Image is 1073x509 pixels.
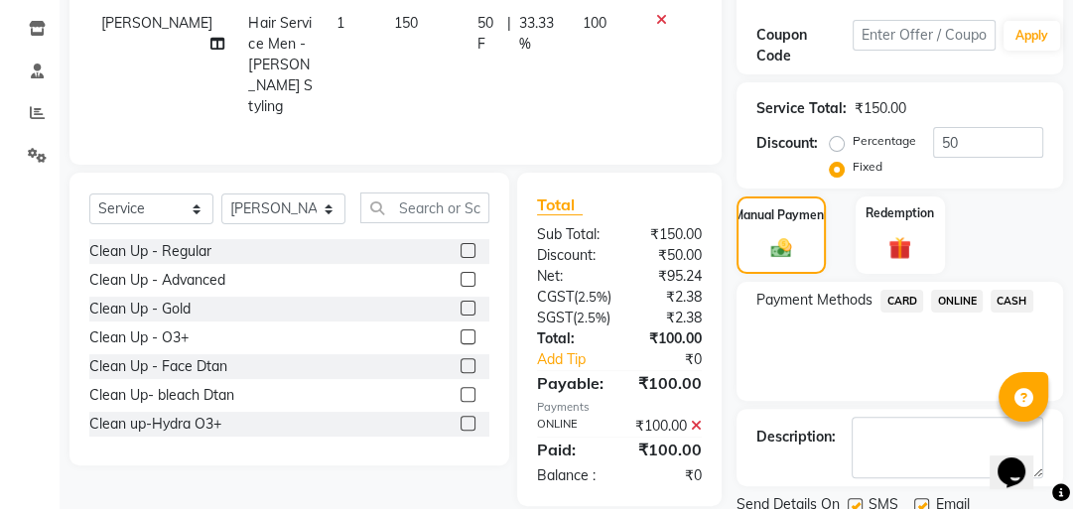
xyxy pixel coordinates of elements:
span: SGST [537,309,573,326]
div: ₹95.24 [619,266,717,287]
div: Balance : [522,465,619,486]
span: Hair Service Men - [PERSON_NAME] Styling [248,14,312,115]
label: Percentage [853,132,916,150]
span: 150 [394,14,418,32]
div: Clean Up- bleach Dtan [89,385,234,406]
div: Payable: [522,371,619,395]
div: Clean Up - Advanced [89,270,225,291]
div: ( ) [522,287,626,308]
div: ₹100.00 [619,416,717,437]
span: 50 F [477,13,499,55]
iframe: chat widget [990,430,1053,489]
div: Service Total: [756,98,847,119]
label: Manual Payment [734,206,829,224]
button: Apply [1004,21,1060,51]
span: 2.5% [577,310,606,325]
img: _gift.svg [881,234,918,262]
span: 100 [583,14,606,32]
img: _cash.svg [764,236,798,260]
span: 33.33 % [519,13,559,55]
div: Payments [537,399,702,416]
a: Add Tip [522,349,635,370]
div: Discount: [522,245,619,266]
span: [PERSON_NAME] [101,14,212,32]
div: Total: [522,328,619,349]
div: Clean up-Hydra O3+ [89,414,221,435]
div: ₹0 [636,349,718,370]
label: Fixed [853,158,882,176]
div: ₹100.00 [619,328,717,349]
div: ₹0 [619,465,717,486]
div: Coupon Code [756,25,852,66]
div: Discount: [756,133,818,154]
span: CGST [537,288,574,306]
span: CASH [991,290,1033,313]
label: Redemption [866,204,934,222]
span: 2.5% [578,289,607,305]
div: ₹50.00 [619,245,717,266]
div: Clean Up - Regular [89,241,211,262]
span: Payment Methods [756,290,872,311]
span: Total [537,194,583,215]
div: ₹150.00 [855,98,906,119]
div: ₹150.00 [619,224,717,245]
span: 1 [335,14,343,32]
input: Enter Offer / Coupon Code [853,20,996,51]
div: Sub Total: [522,224,619,245]
div: Net: [522,266,619,287]
div: ( ) [522,308,625,328]
div: ₹100.00 [619,371,717,395]
span: CARD [880,290,923,313]
div: Clean Up - O3+ [89,327,189,348]
div: ₹2.38 [626,287,717,308]
div: Clean Up - Face Dtan [89,356,227,377]
div: Description: [756,427,836,447]
span: ONLINE [931,290,983,313]
div: Paid: [522,438,619,461]
div: Clean Up - Gold [89,299,191,319]
div: ₹2.38 [625,308,717,328]
span: | [507,13,511,55]
div: ONLINE [522,416,619,437]
div: ₹100.00 [619,438,717,461]
input: Search or Scan [360,192,489,223]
